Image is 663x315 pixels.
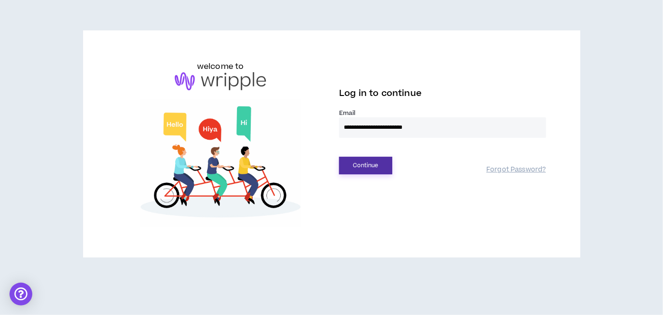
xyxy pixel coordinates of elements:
div: Open Intercom Messenger [9,283,32,305]
span: Log in to continue [339,87,422,99]
button: Continue [339,157,392,174]
a: Forgot Password? [486,165,546,174]
img: logo-brand.png [175,72,266,90]
label: Email [339,109,546,117]
img: Welcome to Wripple [117,100,324,228]
h6: welcome to [197,61,244,72]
